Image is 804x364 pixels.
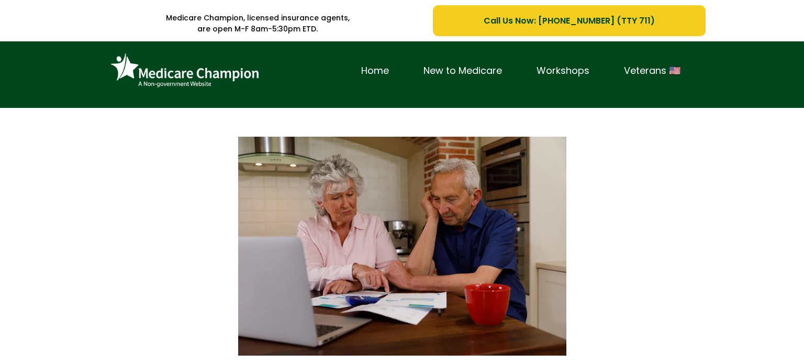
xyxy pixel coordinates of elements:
[106,49,263,92] img: Brand Logo
[519,63,607,79] a: Workshops
[98,24,417,35] p: are open M-F 8am-5:30pm ETD.
[98,13,417,24] p: Medicare Champion, licensed insurance agents,
[344,63,406,79] a: Home
[406,63,519,79] a: New to Medicare
[433,5,706,36] a: Call Us Now: 1-833-823-1990 (TTY 711)
[484,14,655,27] span: Call Us Now: [PHONE_NUMBER] (TTY 711)
[607,63,698,79] a: Veterans 🇺🇸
